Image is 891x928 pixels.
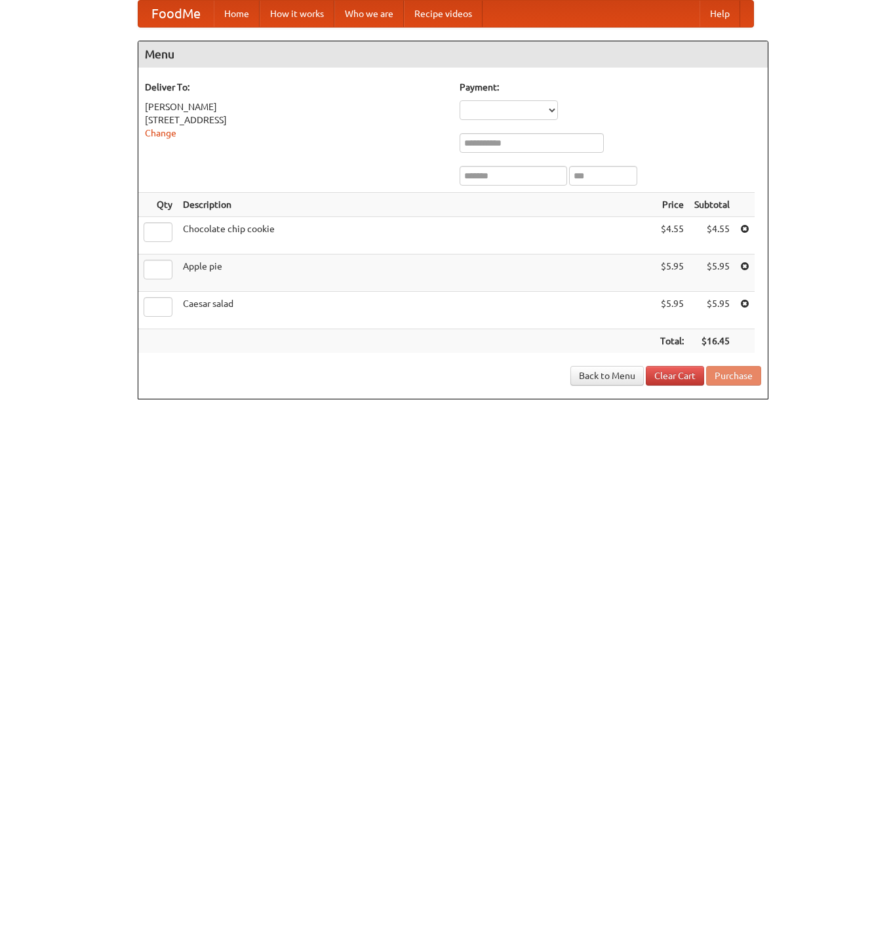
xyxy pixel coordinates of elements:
[138,1,214,27] a: FoodMe
[178,193,655,217] th: Description
[570,366,644,386] a: Back to Menu
[404,1,483,27] a: Recipe videos
[145,113,446,127] div: [STREET_ADDRESS]
[655,329,689,353] th: Total:
[178,254,655,292] td: Apple pie
[214,1,260,27] a: Home
[689,217,735,254] td: $4.55
[689,329,735,353] th: $16.45
[706,366,761,386] button: Purchase
[689,254,735,292] td: $5.95
[145,100,446,113] div: [PERSON_NAME]
[334,1,404,27] a: Who we are
[689,193,735,217] th: Subtotal
[460,81,761,94] h5: Payment:
[145,128,176,138] a: Change
[138,193,178,217] th: Qty
[655,292,689,329] td: $5.95
[689,292,735,329] td: $5.95
[178,217,655,254] td: Chocolate chip cookie
[178,292,655,329] td: Caesar salad
[655,254,689,292] td: $5.95
[138,41,768,68] h4: Menu
[260,1,334,27] a: How it works
[655,193,689,217] th: Price
[700,1,740,27] a: Help
[646,366,704,386] a: Clear Cart
[145,81,446,94] h5: Deliver To:
[655,217,689,254] td: $4.55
